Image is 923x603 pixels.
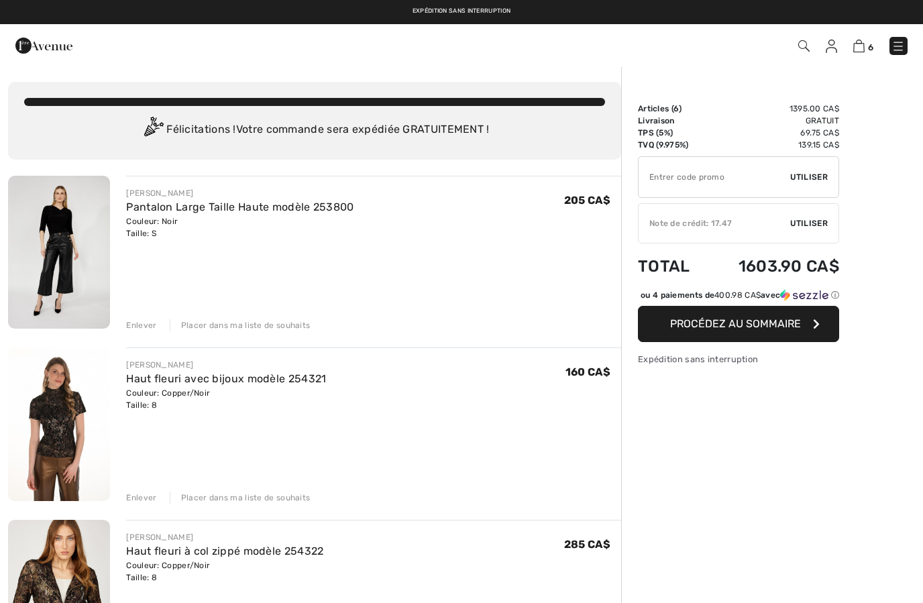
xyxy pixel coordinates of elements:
td: Total [638,243,706,289]
span: 6 [673,104,679,113]
span: 400.98 CA$ [714,290,761,300]
img: Recherche [798,40,810,52]
td: Livraison [638,115,706,127]
div: Expédition sans interruption [638,353,839,366]
div: Félicitations ! Votre commande sera expédiée GRATUITEMENT ! [24,117,605,144]
div: Couleur: Copper/Noir Taille: 8 [126,387,326,411]
div: Placer dans ma liste de souhaits [170,492,311,504]
img: Pantalon Large Taille Haute modèle 253800 [8,176,110,329]
img: Haut fleuri avec bijoux modèle 254321 [8,347,110,500]
img: Panier d'achat [853,40,865,52]
td: Articles ( ) [638,103,706,115]
a: Haut fleuri à col zippé modèle 254322 [126,545,323,557]
span: Procédez au sommaire [670,317,801,330]
img: 1ère Avenue [15,32,72,59]
td: 1603.90 CA$ [706,243,839,289]
div: [PERSON_NAME] [126,187,354,199]
td: Gratuit [706,115,839,127]
td: 1395.00 CA$ [706,103,839,115]
div: Note de crédit: 17.47 [639,217,790,229]
img: Mes infos [826,40,837,53]
div: Couleur: Noir Taille: S [126,215,354,239]
span: 205 CA$ [564,194,610,207]
img: Congratulation2.svg [140,117,166,144]
div: ou 4 paiements de400.98 CA$avecSezzle Cliquez pour en savoir plus sur Sezzle [638,289,839,306]
a: Pantalon Large Taille Haute modèle 253800 [126,201,354,213]
div: Enlever [126,492,156,504]
div: Couleur: Copper/Noir Taille: 8 [126,559,323,584]
a: 1ère Avenue [15,38,72,51]
div: Placer dans ma liste de souhaits [170,319,311,331]
img: Menu [891,40,905,53]
div: ou 4 paiements de avec [641,289,839,301]
span: 6 [868,42,873,52]
span: Utiliser [790,217,828,229]
span: Utiliser [790,171,828,183]
span: 285 CA$ [564,538,610,551]
td: TPS (5%) [638,127,706,139]
button: Procédez au sommaire [638,306,839,342]
a: 6 [853,38,873,54]
input: Code promo [639,157,790,197]
td: 139.15 CA$ [706,139,839,151]
span: 160 CA$ [565,366,610,378]
td: TVQ (9.975%) [638,139,706,151]
a: Haut fleuri avec bijoux modèle 254321 [126,372,326,385]
div: [PERSON_NAME] [126,359,326,371]
td: 69.75 CA$ [706,127,839,139]
div: Enlever [126,319,156,331]
img: Sezzle [780,289,828,301]
div: [PERSON_NAME] [126,531,323,543]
